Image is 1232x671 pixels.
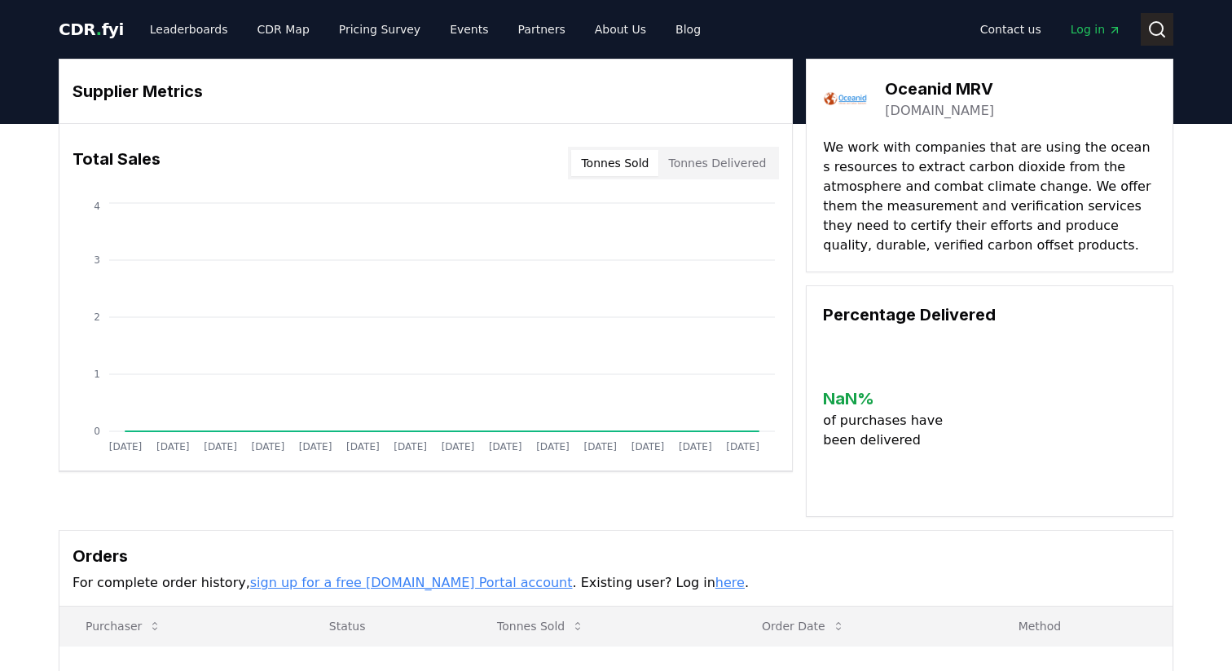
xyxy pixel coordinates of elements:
tspan: 4 [94,201,100,212]
tspan: [DATE] [726,441,759,452]
tspan: [DATE] [679,441,712,452]
button: Purchaser [73,610,174,642]
a: CDR.fyi [59,18,124,41]
span: CDR fyi [59,20,124,39]
p: For complete order history, . Existing user? Log in . [73,573,1159,593]
a: CDR Map [244,15,323,44]
h3: Percentage Delivered [823,302,1156,327]
nav: Main [967,15,1134,44]
tspan: 0 [94,426,100,437]
h3: Oceanid MRV [885,77,994,101]
tspan: [DATE] [631,441,665,452]
a: Log in [1058,15,1134,44]
button: Tonnes Sold [484,610,597,642]
a: here [715,575,745,590]
p: of purchases have been delivered [823,411,956,450]
h3: Orders [73,544,1159,568]
span: Log in [1071,21,1121,38]
span: . [96,20,102,39]
img: Oceanid MRV-logo [823,76,869,121]
a: [DOMAIN_NAME] [885,101,994,121]
a: Blog [662,15,714,44]
tspan: [DATE] [204,441,237,452]
a: About Us [582,15,659,44]
tspan: [DATE] [536,441,570,452]
tspan: [DATE] [299,441,332,452]
tspan: 2 [94,311,100,323]
tspan: 1 [94,369,100,380]
p: We work with companies that are using the ocean s resources to extract carbon dioxide from the at... [823,138,1156,255]
p: Method [1005,618,1159,634]
button: Tonnes Sold [571,150,658,176]
tspan: [DATE] [156,441,190,452]
p: Status [316,618,458,634]
a: Events [437,15,501,44]
tspan: [DATE] [252,441,285,452]
tspan: [DATE] [489,441,522,452]
tspan: [DATE] [346,441,380,452]
h3: Supplier Metrics [73,79,779,104]
a: Pricing Survey [326,15,433,44]
button: Tonnes Delivered [658,150,776,176]
tspan: [DATE] [394,441,427,452]
nav: Main [137,15,714,44]
tspan: 3 [94,254,100,266]
tspan: [DATE] [442,441,475,452]
a: sign up for a free [DOMAIN_NAME] Portal account [250,575,573,590]
a: Partners [505,15,579,44]
h3: Total Sales [73,147,161,179]
a: Contact us [967,15,1054,44]
tspan: [DATE] [109,441,143,452]
h3: NaN % [823,386,956,411]
tspan: [DATE] [583,441,617,452]
a: Leaderboards [137,15,241,44]
button: Order Date [749,610,858,642]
